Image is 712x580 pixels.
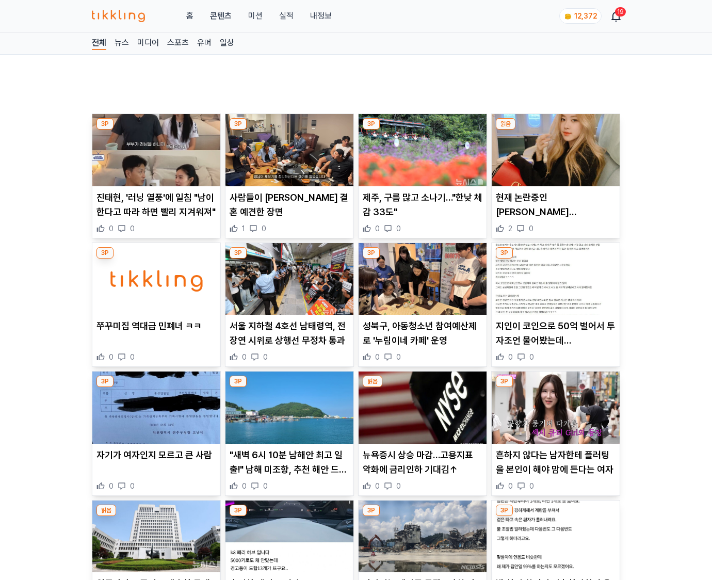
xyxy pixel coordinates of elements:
div: 3P [230,247,247,259]
div: 3P [363,505,380,516]
div: 3P 자기가 여자인지 모르고 큰 사람 자기가 여자인지 모르고 큰 사람 0 0 [92,371,221,496]
img: 흔하지 않다는 남자한테 플러팅을 본인이 해야 맘에 든다는 여자 [492,372,620,444]
div: 3P [230,505,247,516]
div: 3P 진태현, '러닝 열풍'에 일침 "남이 한다고 따라 하면 빨리 지겨워져" 진태현, '러닝 열풍'에 일침 "남이 한다고 따라 하면 빨리 지겨워져" 0 0 [92,114,221,238]
span: 0 [529,223,533,234]
span: 0 [396,481,401,491]
div: 3P 사람들이 김종국 결혼 예견한 장면 사람들이 [PERSON_NAME] 결혼 예견한 장면 1 0 [225,114,354,238]
span: 0 [375,481,380,491]
img: 밥 하기 싫어서 이혼한다하면 웃기겠죠? [492,501,620,573]
div: 읽음 뉴욕증시 상승 마감…고용지표 악화에 금리인하 기대김↑ 뉴욕증시 상승 마감…고용지표 악화에 금리인하 기대김↑ 0 0 [358,371,487,496]
a: 콘텐츠 [210,10,232,22]
p: 성북구, 아동청소년 참여예산제로 '누림이네 카페' 운영 [363,319,482,348]
div: 3P [363,247,380,259]
a: 스포츠 [167,37,189,50]
div: 19 [615,7,626,17]
div: 3P [496,247,513,259]
p: 현재 논란중인 [PERSON_NAME] [PERSON_NAME]인[PERSON_NAME] [PERSON_NAME] ㄷㄷㄷ.JPG [496,190,616,219]
div: 읽음 [363,376,382,387]
img: 뉴욕증시 상승 마감…고용지표 악화에 금리인하 기대김↑ [359,372,487,444]
p: 제주, 구름 많고 소나기…"한낮 체감 33도" [363,190,482,219]
span: 0 [375,223,380,234]
img: coin [564,12,572,21]
a: 일상 [220,37,234,50]
div: 3P [496,505,513,516]
p: 자기가 여자인지 모르고 큰 사람 [96,448,216,462]
p: 뉴욕증시 상승 마감…고용지표 악화에 금리인하 기대김↑ [363,448,482,477]
div: 3P [230,376,247,387]
span: 2 [508,223,512,234]
span: 0 [529,481,534,491]
img: 지인이 코인으로 50억 벌어서 투자조언 물어봤는데 거만하네,, [492,243,620,315]
span: 0 [242,481,247,491]
span: 0 [375,352,380,362]
p: 진태현, '러닝 열풍'에 일침 "남이 한다고 따라 하면 빨리 지겨워져" [96,190,216,219]
a: 내정보 [310,10,332,22]
span: 0 [396,223,401,234]
div: 3P 지인이 코인으로 50억 벌어서 투자조언 물어봤는데 거만하네,, 지인이 코인으로 50억 벌어서 투자조언 물어봤는데 [PERSON_NAME],, 0 0 [491,243,620,367]
span: 0 [130,223,135,234]
img: 서울 지하철 4호선 남태령역, 전장연 시위로 상행선 무정차 통과 [225,243,353,315]
a: 미디어 [137,37,159,50]
span: 0 [109,223,114,234]
a: 19 [612,10,620,22]
div: 3P [96,118,114,130]
span: 1 [242,223,245,234]
img: 쭈꾸미집 역대급 민폐녀 ㅋㅋ [92,243,220,315]
p: 사람들이 [PERSON_NAME] 결혼 예견한 장면 [230,190,349,219]
img: 자기가 여자인지 모르고 큰 사람 [92,372,220,444]
div: 3P [96,376,114,387]
span: 0 [263,352,268,362]
img: 티끌링 [92,10,145,22]
div: 읽음 [96,505,116,516]
p: 쭈꾸미집 역대급 민폐녀 ㅋㅋ [96,319,216,333]
div: 3P [496,376,513,387]
span: 0 [130,352,135,362]
span: 12,372 [574,12,597,20]
img: 제주, 구름 많고 소나기…"한낮 체감 33도" [359,114,487,186]
div: 3P [230,118,247,130]
img: 입주자카드 증거로 제출한 동대표…대법 "개인정보법 위반 아냐" [92,501,220,573]
img: "새벽 6시 10분 남해안 최고 일출!" 남해 미조항, 추천 해안 드라이브 명소 [225,372,353,444]
div: 읽음 현재 논란중인 박민정 장례식인스타 사진 ㄷㄷㄷ.JPG 현재 논란중인 [PERSON_NAME] [PERSON_NAME]인[PERSON_NAME] [PERSON_NAME] ... [491,114,620,238]
div: 3P 성북구, 아동청소년 참여예산제로 '누림이네 카페' 운영 성북구, 아동청소년 참여예산제로 '누림이네 카페' 운영 0 0 [358,243,487,367]
span: 0 [396,352,401,362]
a: 홈 [186,10,193,22]
span: 0 [109,352,114,362]
div: 3P [363,118,380,130]
div: 3P 쭈꾸미집 역대급 민폐녀 ㅋㅋ 쭈꾸미집 역대급 민폐녀 ㅋㅋ 0 0 [92,243,221,367]
img: 현재 논란중인 박민정 장례식인스타 사진 ㄷㄷㄷ.JPG [492,114,620,186]
div: 3P [96,247,114,259]
div: 3P 흔하지 않다는 남자한테 플러팅을 본인이 해야 맘에 든다는 여자 흔하지 않다는 남자한테 플러팅을 본인이 해야 맘에 든다는 여자 0 0 [491,371,620,496]
span: 0 [242,352,247,362]
p: 서울 지하철 4호선 남태령역, 전장연 시위로 상행선 무정차 통과 [230,319,349,348]
img: 사라지는 레미콘 공장…타설 가능 시간 늘린 특수 콘크리트 '관심' [359,501,487,573]
span: 0 [508,352,513,362]
div: 3P 서울 지하철 4호선 남태령역, 전장연 시위로 상행선 무정차 통과 서울 지하철 4호선 남태령역, 전장연 시위로 상행선 무정차 통과 0 0 [225,243,354,367]
span: 0 [262,223,266,234]
a: coin 12,372 [559,8,600,24]
a: 유머 [197,37,212,50]
a: 뉴스 [115,37,129,50]
div: 3P 제주, 구름 많고 소나기…"한낮 체감 33도" 제주, 구름 많고 소나기…"한낮 체감 33도" 0 0 [358,114,487,238]
span: 0 [508,481,513,491]
button: 미션 [248,10,263,22]
a: 실적 [279,10,294,22]
img: 성북구, 아동청소년 참여예산제로 '누림이네 카페' 운영 [359,243,487,315]
span: 0 [263,481,268,491]
p: 흔하지 않다는 남자한테 플러팅을 본인이 해야 맘에 든다는 여자 [496,448,616,477]
img: 흉기차 레전드 떴다 ㅋㅋㅋㅋㅋㅋㅋㅋㅋㅋㅋㅋㅋㅋㅋ [225,501,353,573]
a: 전체 [92,37,106,50]
span: 0 [529,352,534,362]
img: 사람들이 김종국 결혼 예견한 장면 [225,114,353,186]
span: 0 [109,481,114,491]
p: 지인이 코인으로 50억 벌어서 투자조언 물어봤는데 [PERSON_NAME],, [496,319,616,348]
img: 진태현, '러닝 열풍'에 일침 "남이 한다고 따라 하면 빨리 지겨워져" [92,114,220,186]
div: 읽음 [496,118,515,130]
span: 0 [130,481,135,491]
div: 3P "새벽 6시 10분 남해안 최고 일출!" 남해 미조항, 추천 해안 드라이브 명소 "새벽 6시 10분 남해안 최고 일출!" 남해 미조항, 추천 해안 드라이브 명소 0 0 [225,371,354,496]
p: "새벽 6시 10분 남해안 최고 일출!" 남해 미조항, 추천 해안 드라이브 명소 [230,448,349,477]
